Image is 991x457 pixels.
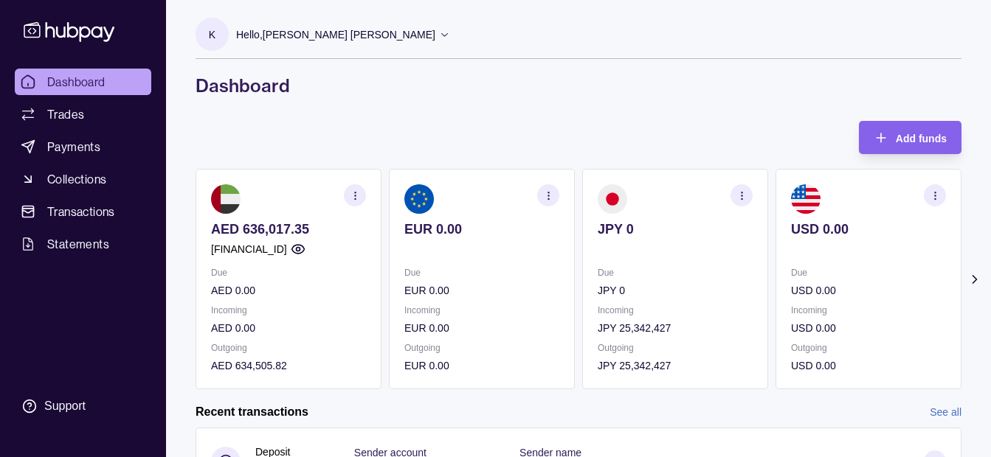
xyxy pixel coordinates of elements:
[211,282,366,299] p: AED 0.00
[196,404,308,420] h2: Recent transactions
[791,302,946,318] p: Incoming
[47,73,106,91] span: Dashboard
[404,302,559,318] p: Incoming
[211,357,366,374] p: AED 634,505.82
[791,320,946,336] p: USD 0.00
[15,101,151,128] a: Trades
[15,69,151,95] a: Dashboard
[47,138,100,156] span: Payments
[209,27,215,43] p: K
[791,184,821,214] img: us
[15,231,151,257] a: Statements
[47,170,106,188] span: Collections
[791,357,946,374] p: USD 0.00
[211,241,287,257] p: [FINANCIAL_ID]
[47,235,109,253] span: Statements
[211,340,366,356] p: Outgoing
[15,133,151,160] a: Payments
[896,133,947,144] span: Add funds
[930,404,961,420] a: See all
[598,184,627,214] img: jp
[598,320,753,336] p: JPY 25,342,427
[791,340,946,356] p: Outgoing
[598,282,753,299] p: JPY 0
[598,302,753,318] p: Incoming
[404,221,559,237] p: EUR 0.00
[404,265,559,281] p: Due
[791,265,946,281] p: Due
[196,74,961,97] h1: Dashboard
[211,265,366,281] p: Due
[211,184,241,214] img: ae
[404,282,559,299] p: EUR 0.00
[47,105,84,123] span: Trades
[44,398,86,414] div: Support
[211,302,366,318] p: Incoming
[598,265,753,281] p: Due
[15,198,151,225] a: Transactions
[236,27,435,43] p: Hello, [PERSON_NAME] [PERSON_NAME]
[404,340,559,356] p: Outgoing
[598,221,753,237] p: JPY 0
[791,282,946,299] p: USD 0.00
[211,221,366,237] p: AED 636,017.35
[404,320,559,336] p: EUR 0.00
[211,320,366,336] p: AED 0.00
[791,221,946,237] p: USD 0.00
[859,121,961,154] button: Add funds
[598,340,753,356] p: Outgoing
[15,391,151,422] a: Support
[598,357,753,374] p: JPY 25,342,427
[15,166,151,192] a: Collections
[404,184,434,214] img: eu
[404,357,559,374] p: EUR 0.00
[47,203,115,220] span: Transactions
